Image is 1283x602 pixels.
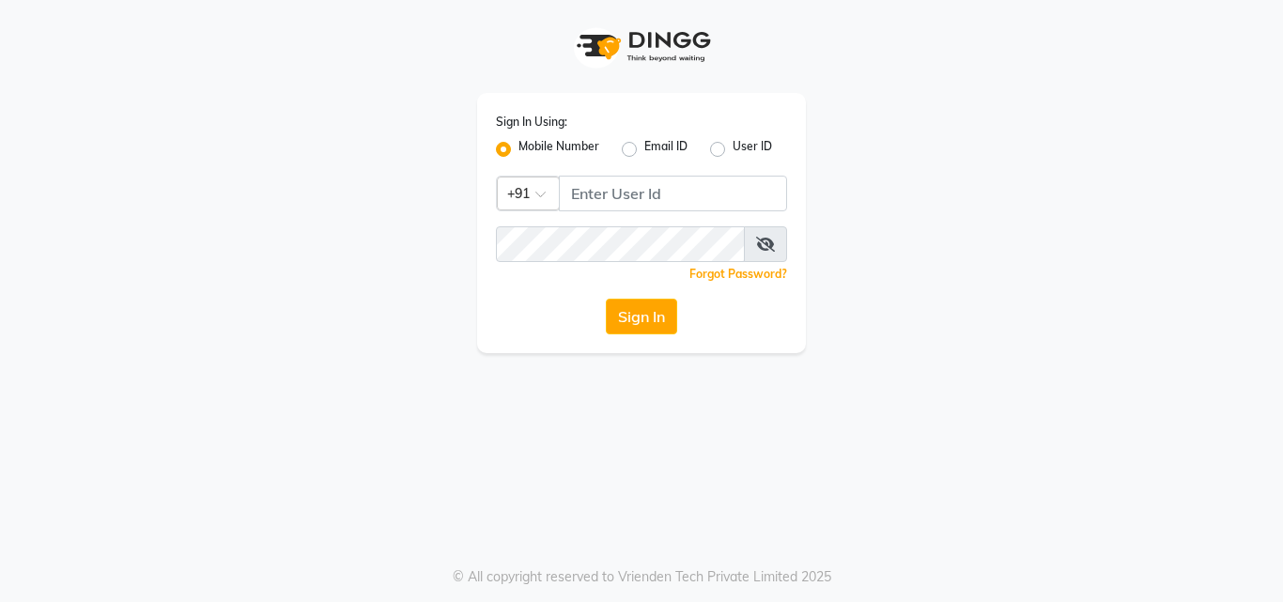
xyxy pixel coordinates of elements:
button: Sign In [606,299,677,334]
label: Email ID [644,138,688,161]
label: Sign In Using: [496,114,567,131]
input: Username [496,226,745,262]
input: Username [559,176,787,211]
label: User ID [733,138,772,161]
label: Mobile Number [518,138,599,161]
img: logo1.svg [566,19,717,74]
a: Forgot Password? [689,267,787,281]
